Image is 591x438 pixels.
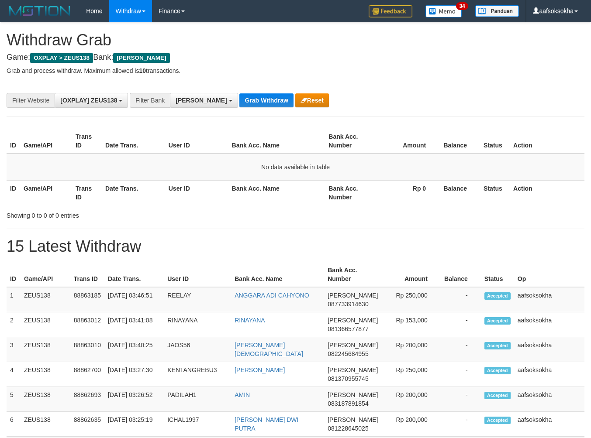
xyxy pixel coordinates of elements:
th: ID [7,180,20,205]
td: ZEUS138 [21,362,70,387]
span: [PERSON_NAME] [328,342,378,349]
div: Showing 0 to 0 of 0 entries [7,208,240,220]
th: Bank Acc. Name [228,129,325,154]
h1: Withdraw Grab [7,31,584,49]
td: - [441,412,481,437]
td: Rp 200,000 [381,387,440,412]
td: Rp 250,000 [381,287,440,312]
span: OXPLAY > ZEUS138 [30,53,93,63]
th: Rp 0 [377,180,439,205]
th: Game/API [20,180,72,205]
button: Reset [295,93,329,107]
td: 3 [7,337,21,362]
p: Grab and process withdraw. Maximum allowed is transactions. [7,66,584,75]
td: - [441,287,481,312]
h1: 15 Latest Withdraw [7,238,584,255]
a: ANGGARA ADI CAHYONO [235,292,309,299]
td: Rp 250,000 [381,362,440,387]
td: aafsoksokha [514,287,584,312]
th: Bank Acc. Number [325,129,377,154]
img: panduan.png [475,5,519,17]
td: ICHAL1997 [164,412,231,437]
th: Bank Acc. Name [228,180,325,205]
th: Bank Acc. Number [325,180,377,205]
div: Filter Website [7,93,55,108]
span: Copy 082245684955 to clipboard [328,350,368,357]
span: Copy 081370955745 to clipboard [328,375,368,382]
th: Status [481,262,514,287]
td: Rp 200,000 [381,337,440,362]
td: 88863010 [70,337,104,362]
th: Date Trans. [104,262,164,287]
th: Date Trans. [102,129,165,154]
a: RINAYANA [235,317,265,324]
td: ZEUS138 [21,337,70,362]
td: [DATE] 03:25:19 [104,412,164,437]
td: ZEUS138 [21,412,70,437]
th: ID [7,262,21,287]
th: Game/API [21,262,70,287]
span: [OXPLAY] ZEUS138 [60,97,117,104]
td: Rp 200,000 [381,412,440,437]
span: [PERSON_NAME] [328,391,378,398]
td: - [441,337,481,362]
td: 88862693 [70,387,104,412]
td: No data available in table [7,154,584,181]
span: Copy 083187891854 to clipboard [328,400,368,407]
span: [PERSON_NAME] [328,416,378,423]
td: 88862635 [70,412,104,437]
span: Copy 081228645025 to clipboard [328,425,368,432]
td: - [441,362,481,387]
span: [PERSON_NAME] [328,366,378,373]
th: Balance [439,180,480,205]
th: Game/API [20,129,72,154]
th: Action [510,180,584,205]
td: 1 [7,287,21,312]
button: Grab Withdraw [239,93,293,107]
th: User ID [164,262,231,287]
td: 88862700 [70,362,104,387]
span: Accepted [484,417,511,424]
td: Rp 153,000 [381,312,440,337]
span: Accepted [484,392,511,399]
span: Accepted [484,292,511,300]
th: Balance [439,129,480,154]
th: Status [480,180,510,205]
a: AMIN [235,391,250,398]
span: [PERSON_NAME] [176,97,227,104]
td: [DATE] 03:27:30 [104,362,164,387]
th: Trans ID [72,180,102,205]
td: - [441,312,481,337]
div: Filter Bank [130,93,170,108]
td: aafsoksokha [514,387,584,412]
span: Accepted [484,367,511,374]
td: 6 [7,412,21,437]
td: aafsoksokha [514,412,584,437]
th: User ID [165,180,228,205]
a: [PERSON_NAME] DWI PUTRA [235,416,298,432]
td: ZEUS138 [21,312,70,337]
th: Status [480,129,510,154]
button: [OXPLAY] ZEUS138 [55,93,128,108]
th: Trans ID [70,262,104,287]
th: User ID [165,129,228,154]
td: JAOS56 [164,337,231,362]
span: Copy 087733914630 to clipboard [328,301,368,308]
span: [PERSON_NAME] [113,53,169,63]
td: [DATE] 03:26:52 [104,387,164,412]
th: Bank Acc. Name [231,262,324,287]
th: Date Trans. [102,180,165,205]
th: Action [510,129,584,154]
th: Amount [381,262,440,287]
td: REELAY [164,287,231,312]
a: [PERSON_NAME][DEMOGRAPHIC_DATA] [235,342,303,357]
h4: Game: Bank: [7,53,584,62]
th: Balance [441,262,481,287]
span: Copy 081366577877 to clipboard [328,325,368,332]
span: Accepted [484,317,511,325]
td: 5 [7,387,21,412]
td: aafsoksokha [514,337,584,362]
button: [PERSON_NAME] [170,93,238,108]
td: PADILAH1 [164,387,231,412]
span: [PERSON_NAME] [328,292,378,299]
